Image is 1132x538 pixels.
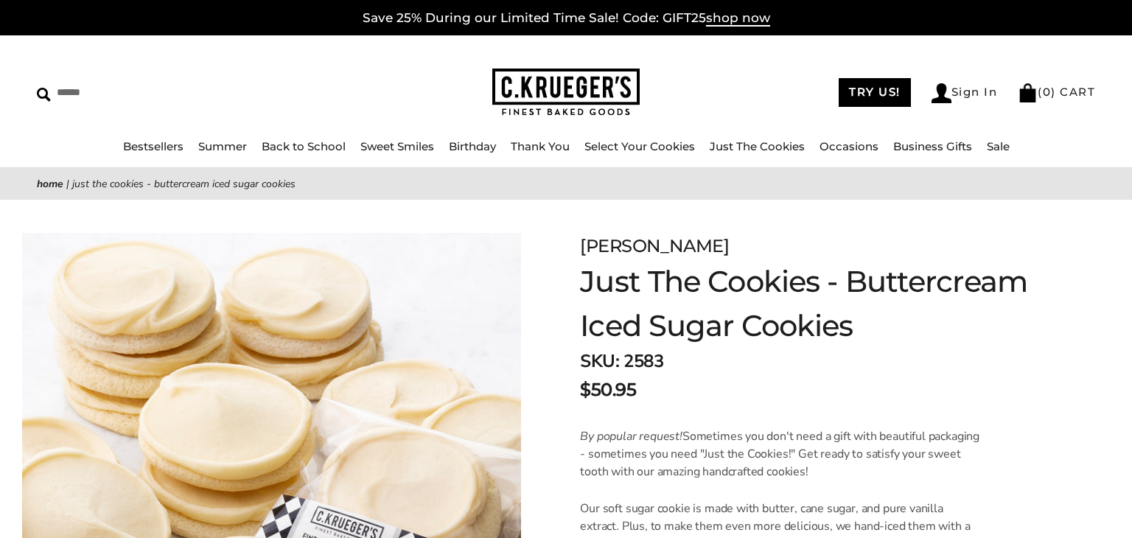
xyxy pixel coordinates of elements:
[839,78,911,107] a: TRY US!
[492,69,640,116] img: C.KRUEGER'S
[262,139,346,153] a: Back to School
[932,83,998,103] a: Sign In
[363,10,770,27] a: Save 25% During our Limited Time Sale! Code: GIFT25shop now
[37,175,1095,192] nav: breadcrumbs
[987,139,1010,153] a: Sale
[580,259,1050,348] h1: Just The Cookies - Buttercream Iced Sugar Cookies
[360,139,434,153] a: Sweet Smiles
[37,177,63,191] a: Home
[580,427,983,481] p: Sometimes you don't need a gift with beautiful packaging - sometimes you need "Just the Cookies!"...
[1018,83,1038,102] img: Bag
[580,428,682,444] em: By popular request!
[511,139,570,153] a: Thank You
[1043,85,1052,99] span: 0
[932,83,951,103] img: Account
[37,81,288,104] input: Search
[623,349,663,373] span: 2583
[580,233,1050,259] div: [PERSON_NAME]
[66,177,69,191] span: |
[584,139,695,153] a: Select Your Cookies
[820,139,878,153] a: Occasions
[198,139,247,153] a: Summer
[1018,85,1095,99] a: (0) CART
[72,177,296,191] span: Just The Cookies - Buttercream Iced Sugar Cookies
[37,88,51,102] img: Search
[893,139,972,153] a: Business Gifts
[449,139,496,153] a: Birthday
[580,349,619,373] strong: SKU:
[706,10,770,27] span: shop now
[580,377,636,403] span: $50.95
[710,139,805,153] a: Just The Cookies
[123,139,184,153] a: Bestsellers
